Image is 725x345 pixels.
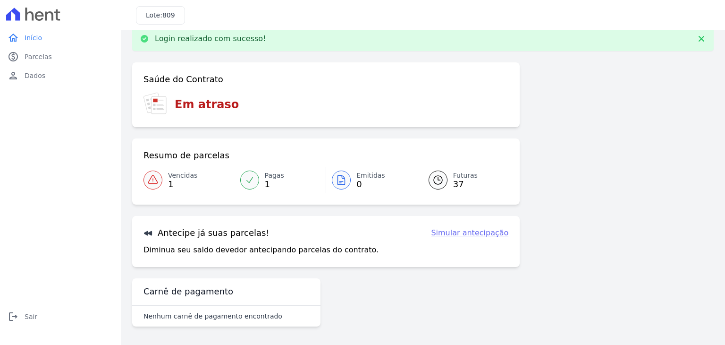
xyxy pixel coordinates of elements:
[4,47,117,66] a: paidParcelas
[8,311,19,322] i: logout
[417,167,509,193] a: Futuras 37
[265,171,284,181] span: Pagas
[155,34,266,43] p: Login realizado com sucesso!
[8,32,19,43] i: home
[4,307,117,326] a: logoutSair
[25,33,42,43] span: Início
[8,70,19,81] i: person
[143,227,270,239] h3: Antecipe já suas parcelas!
[25,52,52,61] span: Parcelas
[146,10,175,20] h3: Lote:
[25,312,37,321] span: Sair
[265,181,284,188] span: 1
[143,244,379,256] p: Diminua seu saldo devedor antecipando parcelas do contrato.
[431,227,508,239] a: Simular antecipação
[8,51,19,62] i: paid
[143,286,233,297] h3: Carnê de pagamento
[143,167,235,193] a: Vencidas 1
[143,74,223,85] h3: Saúde do Contrato
[143,150,229,161] h3: Resumo de parcelas
[356,181,385,188] span: 0
[326,167,417,193] a: Emitidas 0
[143,311,282,321] p: Nenhum carnê de pagamento encontrado
[168,181,197,188] span: 1
[4,66,117,85] a: personDados
[453,181,478,188] span: 37
[453,171,478,181] span: Futuras
[4,28,117,47] a: homeInício
[175,96,239,113] h3: Em atraso
[356,171,385,181] span: Emitidas
[168,171,197,181] span: Vencidas
[235,167,326,193] a: Pagas 1
[162,11,175,19] span: 809
[25,71,45,80] span: Dados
